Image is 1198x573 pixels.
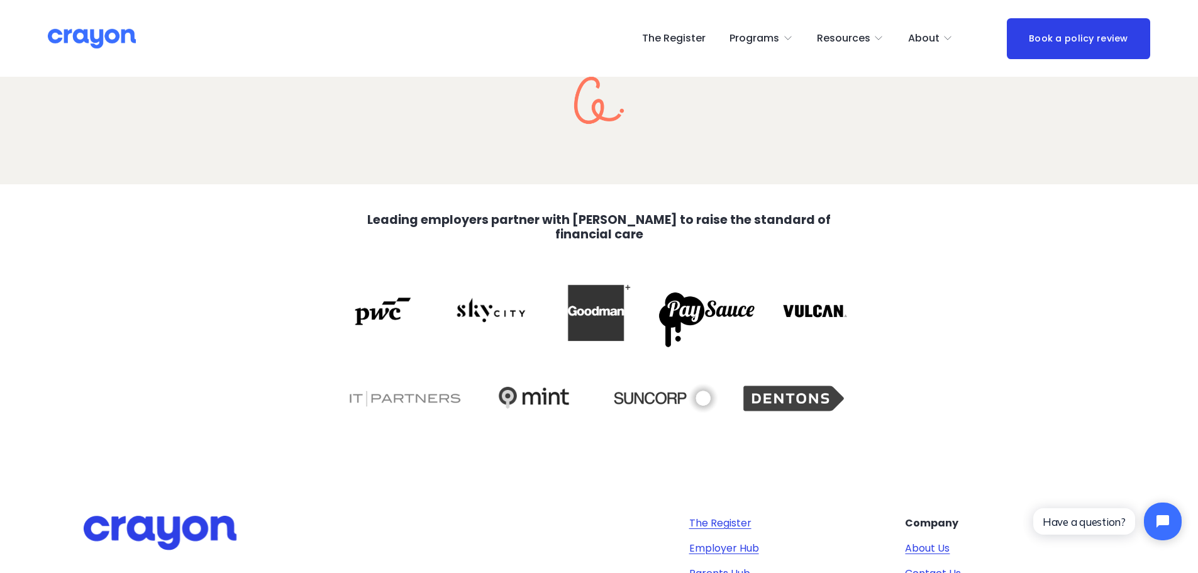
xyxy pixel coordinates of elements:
[905,541,950,556] a: About Us
[729,28,793,48] a: folder dropdown
[905,516,958,530] strong: Company
[1007,18,1150,59] a: Book a policy review
[1023,492,1192,551] iframe: Tidio Chat
[817,30,870,48] span: Resources
[689,516,752,531] a: The Register
[642,28,706,48] a: The Register
[817,28,884,48] a: folder dropdown
[689,541,759,556] a: Employer Hub
[367,211,833,243] strong: Leading employers partner with [PERSON_NAME] to raise the standard of financial care
[908,28,953,48] a: folder dropdown
[48,28,136,50] img: Crayon
[729,30,779,48] span: Programs
[908,30,940,48] span: About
